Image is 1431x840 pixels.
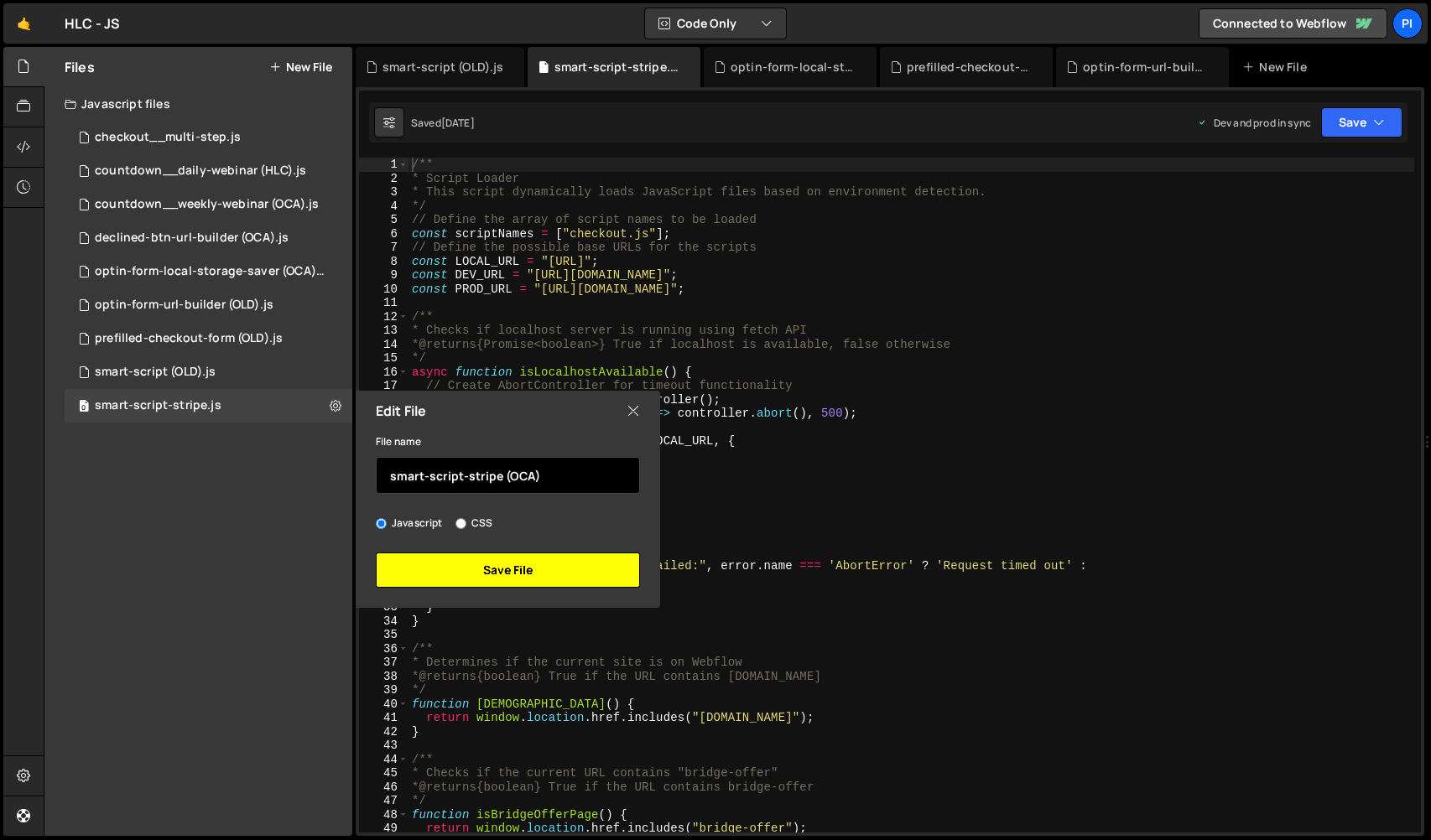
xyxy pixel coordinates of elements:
[359,351,408,366] div: 15
[359,158,408,172] div: 1
[731,59,856,75] div: optin-form-local-storage-saver (OCA).js
[359,324,408,338] div: 13
[3,3,44,44] a: 🤙
[1083,59,1209,75] div: optin-form-url-builder (OLD).js
[359,711,408,725] div: 41
[554,59,680,75] div: smart-script-stripe.js
[411,116,475,130] div: Saved
[95,298,273,313] div: optin-form-url-builder (OLD).js
[65,13,120,34] div: HLC - JS
[1242,59,1313,75] div: New File
[65,188,352,221] div: 12485/44533.js
[907,59,1033,75] div: prefilled-checkout-form (OLD).js
[95,398,221,413] div: smart-script-stripe.js
[359,255,408,269] div: 8
[95,264,326,279] div: optin-form-local-storage-saver (OCA).js
[1197,116,1311,130] div: Dev and prod in sync
[376,552,640,588] button: Save File
[441,116,475,130] div: [DATE]
[359,614,408,629] div: 34
[65,255,358,288] div: 12485/44580.js
[95,231,289,246] div: declined-btn-url-builder (OCA).js
[359,296,408,310] div: 11
[65,389,352,423] div: 12485/36924.js
[359,683,408,697] div: 39
[455,515,492,531] label: CSS
[376,402,426,420] h2: Edit File
[359,283,408,297] div: 10
[359,822,408,836] div: 49
[376,433,421,450] label: File name
[359,739,408,753] div: 43
[455,518,466,529] input: CSS
[359,642,408,656] div: 36
[65,288,352,322] div: 12485/31057.js
[376,518,387,529] input: Javascript
[359,697,408,712] div: 40
[382,59,503,75] div: smart-script (OLD).js
[95,365,216,380] div: smart-script (OLD).js
[376,515,443,531] label: Javascript
[359,670,408,684] div: 38
[65,221,352,255] div: 12485/44528.js
[645,8,786,39] button: Code Only
[359,185,408,200] div: 3
[359,366,408,380] div: 16
[359,241,408,255] div: 7
[1321,107,1402,137] button: Save
[359,227,408,241] div: 6
[359,379,408,393] div: 17
[95,163,306,179] div: countdown__daily-webinar (HLC).js
[359,213,408,227] div: 5
[65,154,352,188] div: 12485/44535.js
[95,130,241,145] div: checkout__multi-step.js
[44,87,352,121] div: Javascript files
[359,628,408,642] div: 35
[65,58,95,76] h2: Files
[65,322,352,355] div: 12485/30566.js
[359,794,408,808] div: 47
[1199,8,1387,39] a: Connected to Webflow
[95,197,319,212] div: countdown__weekly-webinar (OCA).js
[359,808,408,822] div: 48
[359,310,408,324] div: 12
[359,780,408,795] div: 46
[359,656,408,670] div: 37
[376,457,640,494] input: Name
[269,60,332,74] button: New File
[359,200,408,214] div: 4
[65,121,352,154] div: 12485/44230.js
[359,268,408,283] div: 9
[359,338,408,352] div: 14
[359,753,408,767] div: 44
[359,766,408,780] div: 45
[359,725,408,739] div: 42
[79,401,89,414] span: 0
[95,331,283,346] div: prefilled-checkout-form (OLD).js
[359,172,408,186] div: 2
[65,355,352,389] div: 12485/43913.js
[1392,8,1423,39] a: Pi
